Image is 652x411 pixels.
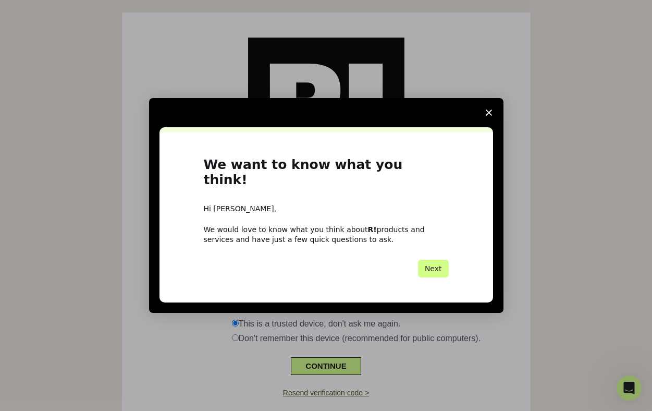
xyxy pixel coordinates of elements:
button: Next [418,260,449,277]
div: Hi [PERSON_NAME], [204,204,449,214]
span: Close survey [474,98,503,127]
div: We would love to know what you think about products and services and have just a few quick questi... [204,225,449,244]
b: R! [368,225,377,234]
h1: We want to know what you think! [204,158,449,194]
